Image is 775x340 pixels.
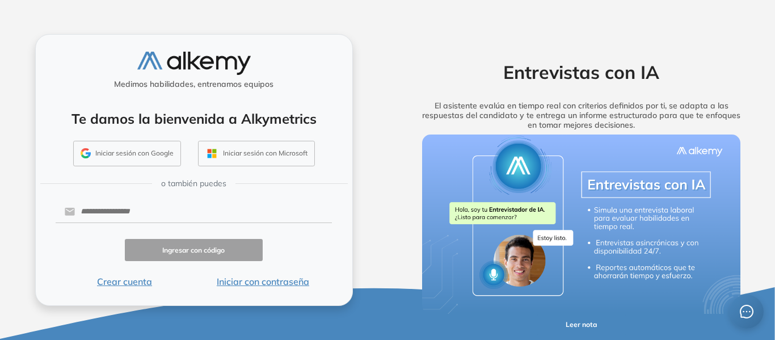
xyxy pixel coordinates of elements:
img: logo-alkemy [137,52,251,75]
img: img-more-info [422,135,741,314]
img: GMAIL_ICON [81,148,91,158]
h2: Entrevistas con IA [405,61,759,83]
h5: Medimos habilidades, entrenamos equipos [40,79,348,89]
button: Leer nota [537,314,626,336]
button: Iniciar sesión con Microsoft [198,141,315,167]
button: Iniciar sesión con Google [73,141,181,167]
button: Ingresar con código [125,239,263,261]
span: o también puedes [161,178,226,190]
h5: El asistente evalúa en tiempo real con criterios definidos por ti, se adapta a las respuestas del... [405,101,759,129]
button: Crear cuenta [56,275,194,288]
h4: Te damos la bienvenida a Alkymetrics [50,111,338,127]
button: Iniciar con contraseña [193,275,332,288]
img: OUTLOOK_ICON [205,147,218,160]
span: message [740,305,753,318]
